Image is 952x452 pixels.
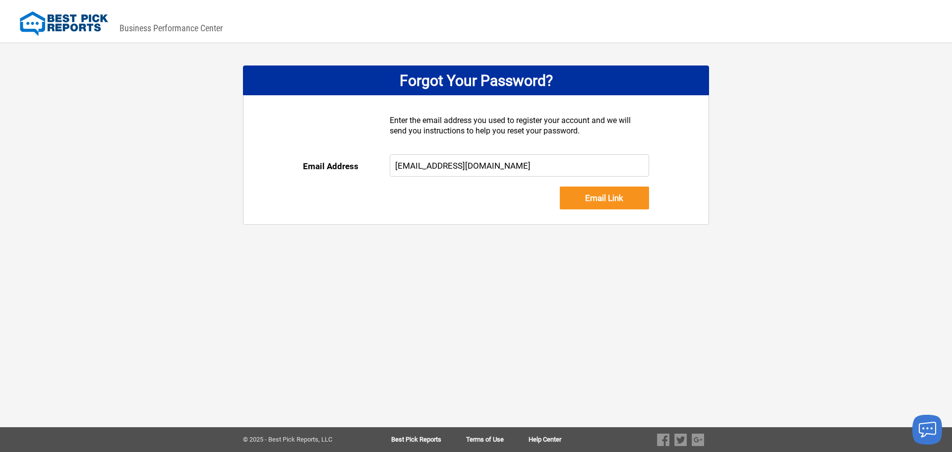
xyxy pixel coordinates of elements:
[390,115,650,154] div: Enter the email address you used to register your account and we will send you instructions to he...
[243,65,709,95] div: Forgot Your Password?
[303,154,390,178] div: Email Address
[466,436,529,443] a: Terms of Use
[560,187,649,209] input: Email Link
[529,436,561,443] a: Help Center
[20,11,108,36] img: Best Pick Reports Logo
[912,415,942,445] button: Launch chat
[243,436,359,443] div: © 2025 - Best Pick Reports, LLC
[391,436,466,443] a: Best Pick Reports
